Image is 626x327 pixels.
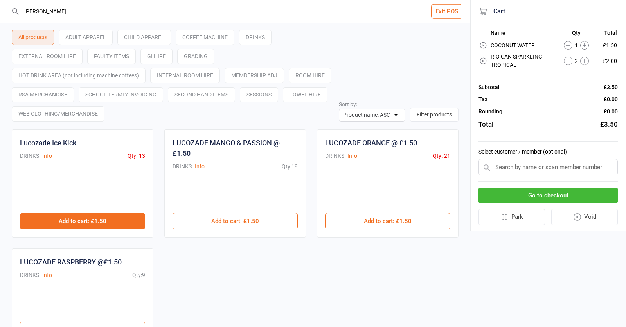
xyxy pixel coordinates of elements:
[491,52,555,70] td: RIO CAN SPARKLING TROPICAL
[491,30,555,39] th: Name
[20,138,76,148] div: Lucozade Ice Kick
[556,57,597,65] div: 2
[79,87,163,102] div: SCHOOL TERMLY INVOICING
[168,87,235,102] div: SECOND HAND ITEMS
[433,152,450,160] div: Qty: -21
[12,106,104,122] div: WEB CLOTHING/MERCHANDISE
[478,209,545,225] button: Park
[347,152,357,160] button: Info
[478,120,493,130] div: Total
[12,87,74,102] div: RSA MERCHANDISE
[604,83,618,91] div: £3.50
[289,68,331,83] div: ROOM HIRE
[604,107,618,116] div: £0.00
[59,30,113,45] div: ADULT APPAREL
[556,41,597,50] div: 1
[173,163,192,171] div: DRINKS
[598,52,617,70] td: £2.00
[87,49,136,64] div: FAULTY ITEMS
[239,30,272,45] div: DRINKS
[177,49,214,64] div: GRADING
[551,209,618,225] button: Void
[132,271,145,279] div: Qty: 9
[491,40,555,51] td: COCONUT WATER
[325,138,417,148] div: LUCOZADE ORANGE @ £1.50
[12,30,54,45] div: All products
[12,68,146,83] div: HOT DRINK AREA (not including machine coffees)
[20,152,39,160] div: DRINKS
[20,213,145,229] button: Add to cart: £1.50
[42,271,52,279] button: Info
[598,30,617,39] th: Total
[117,30,171,45] div: CHILD APPAREL
[240,87,278,102] div: SESSIONS
[478,148,618,156] label: Select customer / member (optional)
[225,68,284,83] div: MEMBERSHIP ADJ
[150,68,220,83] div: INTERNAL ROOM HIRE
[325,152,344,160] div: DRINKS
[42,152,52,160] button: Info
[140,49,173,64] div: GI HIRE
[12,49,83,64] div: EXTERNAL ROOM HIRE
[283,87,327,102] div: TOWEL HIRE
[604,95,618,104] div: £0.00
[195,163,205,171] button: Info
[431,4,462,19] button: Exit POS
[20,271,39,279] div: DRINKS
[478,159,618,175] input: Search by name or scan member number
[20,257,122,267] div: LUCOZADE RASPBERRY @£1.50
[478,83,500,91] div: Subtotal
[339,101,357,107] label: Sort by:
[173,213,298,229] button: Add to cart: £1.50
[478,107,502,116] div: Rounding
[173,138,298,159] div: LUCOZADE MANGO & PASSION @ £1.50
[600,120,618,130] div: £3.50
[325,213,450,229] button: Add to cart: £1.50
[556,30,597,39] th: Qty
[478,95,487,104] div: Tax
[478,188,618,204] button: Go to checkout
[410,108,459,122] button: Filter products
[598,40,617,51] td: £1.50
[282,163,298,171] div: Qty: 19
[176,30,234,45] div: COFFEE MACHINE
[128,152,145,160] div: Qty: -13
